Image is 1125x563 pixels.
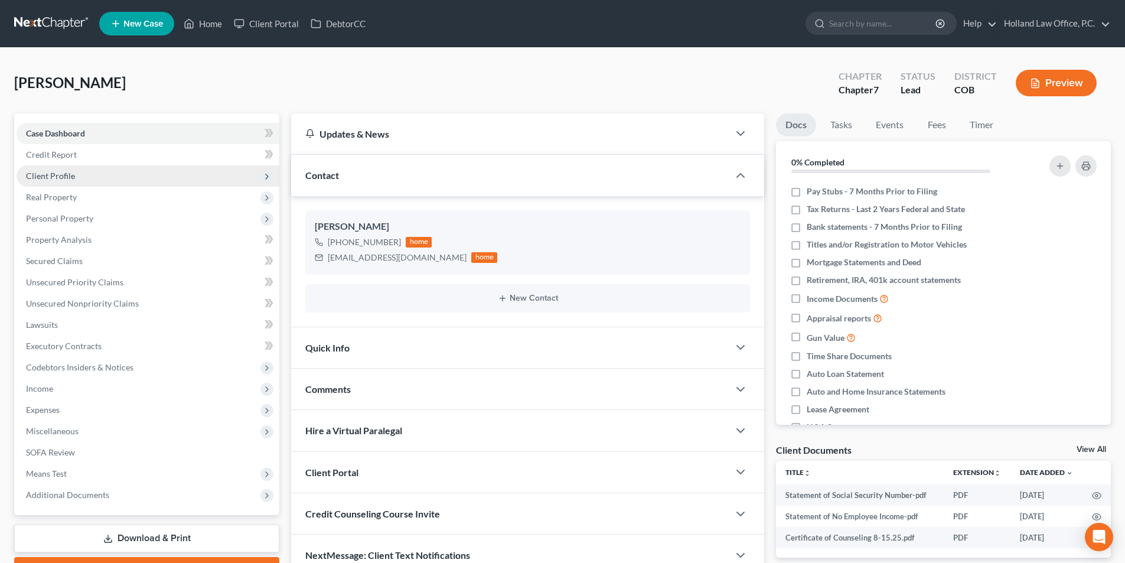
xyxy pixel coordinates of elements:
span: Additional Documents [26,490,109,500]
a: Case Dashboard [17,123,279,144]
div: COB [954,83,997,97]
a: Home [178,13,228,34]
span: Comments [305,383,351,395]
a: View All [1077,445,1106,454]
a: Property Analysis [17,229,279,250]
div: Open Intercom Messenger [1085,523,1113,551]
span: HOA Statement [807,421,865,433]
i: unfold_more [804,470,811,477]
span: Case Dashboard [26,128,85,138]
a: Client Portal [228,13,305,34]
td: [DATE] [1010,506,1082,527]
a: Timer [960,113,1003,136]
input: Search by name... [829,12,937,34]
span: Personal Property [26,213,93,223]
div: Chapter [839,70,882,83]
div: Client Documents [776,444,852,456]
span: Credit Counseling Course Invite [305,508,440,519]
a: Holland Law Office, P.C. [998,13,1110,34]
span: Appraisal reports [807,313,871,324]
a: Docs [776,113,816,136]
span: Tax Returns - Last 2 Years Federal and State [807,203,965,215]
div: Updates & News [305,128,715,140]
a: Fees [918,113,956,136]
a: DebtorCC [305,13,371,34]
a: Unsecured Priority Claims [17,272,279,293]
span: Credit Report [26,149,77,160]
span: 7 [873,84,879,95]
span: Hire a Virtual Paralegal [305,425,402,436]
span: Property Analysis [26,235,92,245]
span: Gun Value [807,332,844,344]
span: Client Portal [305,467,358,478]
span: Unsecured Nonpriority Claims [26,298,139,308]
div: Chapter [839,83,882,97]
div: home [471,252,497,263]
span: Retirement, IRA, 401k account statements [807,274,961,286]
span: Secured Claims [26,256,83,266]
span: Titles and/or Registration to Motor Vehicles [807,239,967,250]
div: District [954,70,997,83]
td: Statement of No Employee Income-pdf [776,506,944,527]
span: Auto Loan Statement [807,368,884,380]
a: Executory Contracts [17,336,279,357]
span: Auto and Home Insurance Statements [807,386,945,398]
div: home [406,237,432,248]
span: Unsecured Priority Claims [26,277,123,287]
span: Time Share Documents [807,350,892,362]
td: Statement of Social Security Number-pdf [776,484,944,506]
span: Real Property [26,192,77,202]
a: Date Added expand_more [1020,468,1073,477]
span: Lawsuits [26,320,58,330]
strong: 0% Completed [791,157,844,167]
span: Executory Contracts [26,341,102,351]
span: Contact [305,170,339,181]
td: [DATE] [1010,527,1082,548]
a: Help [957,13,997,34]
div: [PHONE_NUMBER] [328,236,401,248]
i: unfold_more [994,470,1001,477]
span: Pay Stubs - 7 Months Prior to Filing [807,186,937,197]
td: Certificate of Counseling 8-15.25.pdf [776,527,944,548]
a: Lawsuits [17,314,279,336]
i: expand_more [1066,470,1073,477]
span: SOFA Review [26,447,75,457]
a: Tasks [821,113,862,136]
span: Lease Agreement [807,403,869,415]
span: Mortgage Statements and Deed [807,256,921,268]
div: Lead [901,83,935,97]
a: Credit Report [17,144,279,165]
span: Codebtors Insiders & Notices [26,362,133,372]
td: PDF [944,484,1010,506]
td: PDF [944,527,1010,548]
span: NextMessage: Client Text Notifications [305,549,470,561]
span: Income Documents [807,293,878,305]
a: Secured Claims [17,250,279,272]
button: New Contact [315,294,741,303]
a: Download & Print [14,525,279,552]
span: Bank statements - 7 Months Prior to Filing [807,221,962,233]
a: Unsecured Nonpriority Claims [17,293,279,314]
span: Expenses [26,405,60,415]
span: Means Test [26,468,67,479]
td: [DATE] [1010,484,1082,506]
div: Status [901,70,935,83]
span: [PERSON_NAME] [14,74,126,91]
a: Extensionunfold_more [953,468,1001,477]
span: Miscellaneous [26,426,79,436]
div: [PERSON_NAME] [315,220,741,234]
span: New Case [123,19,163,28]
a: Titleunfold_more [785,468,811,477]
td: PDF [944,506,1010,527]
div: [EMAIL_ADDRESS][DOMAIN_NAME] [328,252,467,263]
a: Events [866,113,913,136]
span: Client Profile [26,171,75,181]
button: Preview [1016,70,1097,96]
span: Quick Info [305,342,350,353]
a: SOFA Review [17,442,279,463]
span: Income [26,383,53,393]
